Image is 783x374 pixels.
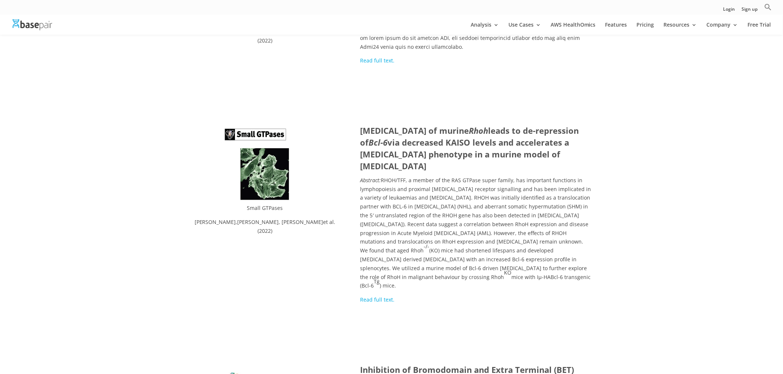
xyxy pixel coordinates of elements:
sup: Tg [374,278,380,285]
a: AWS HealthOmics [551,22,596,35]
p: RHOH/TFF, a member of the RAS GTPase super family, has important functions in lymphopoiesis and p... [360,176,591,295]
span: [PERSON_NAME], [PERSON_NAME] [238,218,323,225]
a: Free Trial [748,22,771,35]
iframe: Drift Widget Chat Controller [746,337,774,365]
svg: Search [764,3,772,11]
a: Read full text. [360,57,395,64]
p: [PERSON_NAME], [PERSON_NAME], [PERSON_NAME], et al. (2022) [192,27,338,45]
a: Features [605,22,627,35]
span: , [236,218,238,225]
a: Resources [664,22,697,35]
em: Abstract: [360,177,381,184]
i: Rhoh [469,125,488,136]
a: Analysis [471,22,499,35]
img: Basepair [13,19,52,30]
p: Small GTPases [192,204,338,218]
a: Login [723,7,735,15]
a: Use Cases [508,22,541,35]
a: Read full text. [360,296,395,303]
a: Sign up [742,7,758,15]
a: Company [707,22,738,35]
img: Small GTPases [221,125,309,203]
sup: KO [504,269,512,276]
a: Search Icon Link [764,3,772,15]
strong: [MEDICAL_DATA] of murine leads to de-repression of via decreased KAISO levels and accelerates a [... [360,125,579,171]
p: et al. (2022) [192,218,338,235]
sup: -/- [424,243,430,250]
span: [PERSON_NAME] [195,218,238,225]
i: Bcl-6 [369,137,388,148]
a: Pricing [637,22,654,35]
